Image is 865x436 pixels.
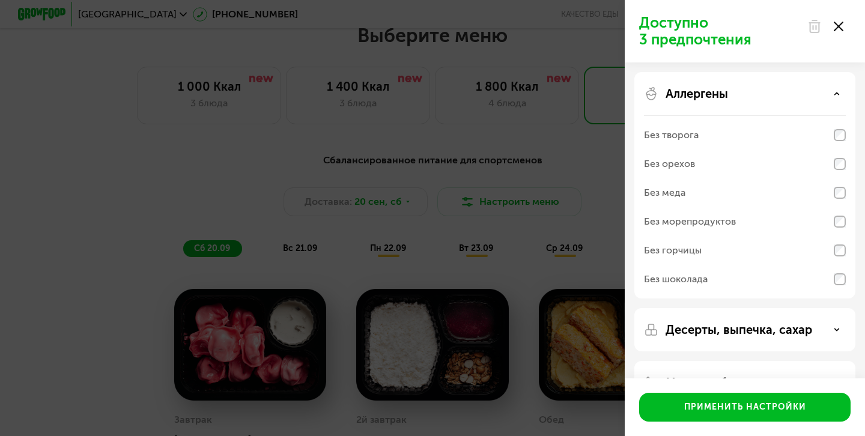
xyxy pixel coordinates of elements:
[644,214,736,229] div: Без морепродуктов
[639,14,800,48] p: Доступно 3 предпочтения
[639,393,851,422] button: Применить настройки
[684,401,806,413] div: Применить настройки
[644,157,695,171] div: Без орехов
[644,128,699,142] div: Без творога
[644,243,702,258] div: Без горчицы
[644,272,708,286] div: Без шоколада
[666,375,733,390] p: Мясо, рыба
[644,186,685,200] div: Без меда
[666,322,812,337] p: Десерты, выпечка, сахар
[666,86,728,101] p: Аллергены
